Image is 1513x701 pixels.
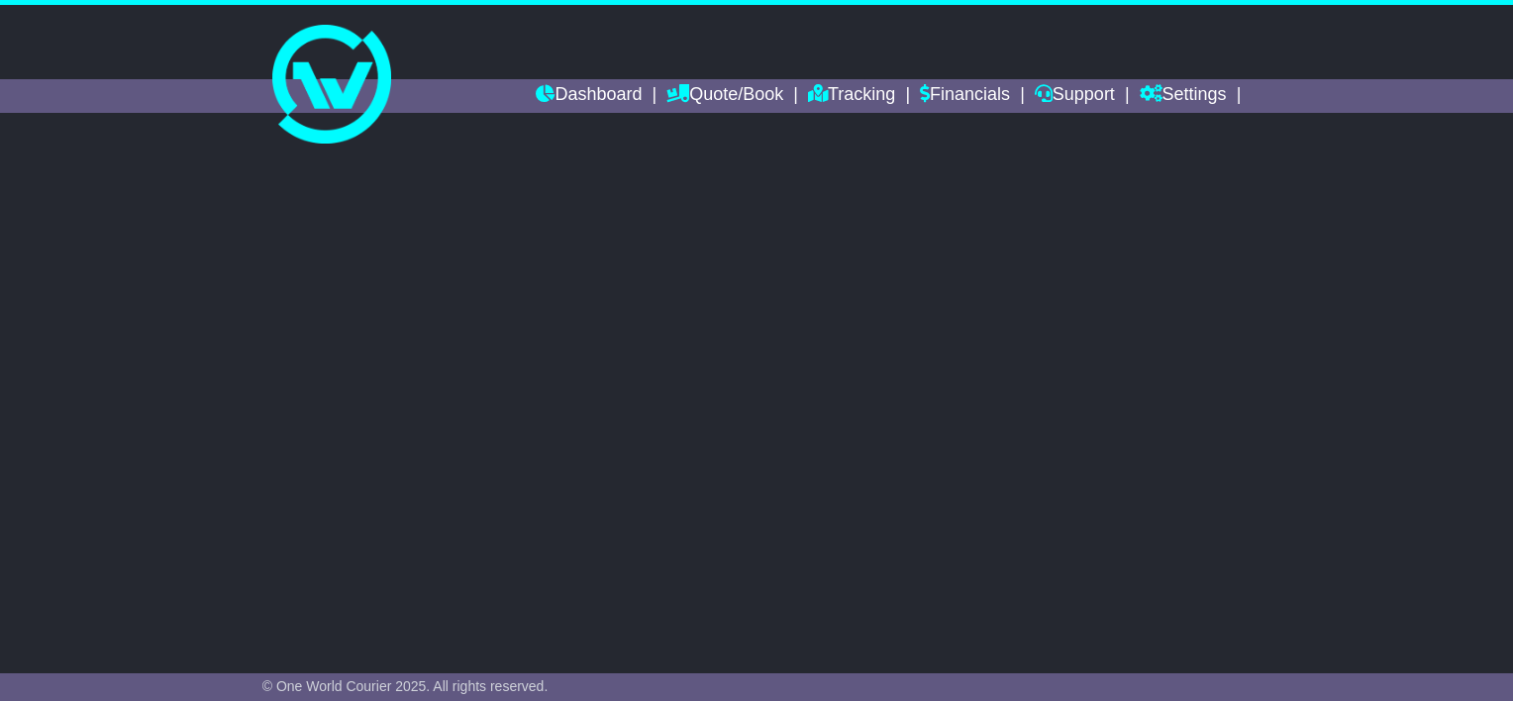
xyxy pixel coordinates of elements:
a: Tracking [808,79,895,113]
a: Dashboard [536,79,642,113]
span: © One World Courier 2025. All rights reserved. [262,678,549,694]
a: Settings [1140,79,1227,113]
a: Support [1035,79,1115,113]
a: Financials [920,79,1010,113]
a: Quote/Book [666,79,783,113]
